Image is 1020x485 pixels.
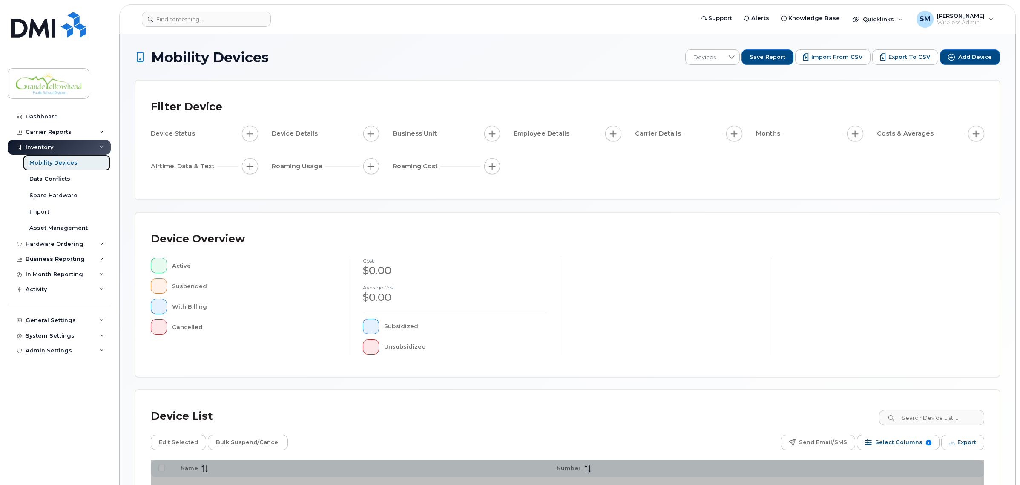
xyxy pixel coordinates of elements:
[384,319,547,334] div: Subsidized
[811,53,862,61] span: Import from CSV
[363,258,547,263] h4: cost
[635,129,684,138] span: Carrier Details
[877,129,936,138] span: Costs & Averages
[172,319,336,335] div: Cancelled
[795,49,871,65] button: Import from CSV
[363,263,547,278] div: $0.00
[151,50,269,65] span: Mobility Devices
[363,290,547,305] div: $0.00
[756,129,783,138] span: Months
[926,440,931,445] span: 3
[151,228,245,250] div: Device Overview
[686,50,724,65] span: Devices
[393,162,440,171] span: Roaming Cost
[741,49,793,65] button: Save Report
[879,410,984,425] input: Search Device List ...
[208,435,288,450] button: Bulk Suspend/Cancel
[958,53,992,61] span: Add Device
[272,129,320,138] span: Device Details
[151,162,217,171] span: Airtime, Data & Text
[172,258,336,273] div: Active
[363,285,547,290] h4: Average cost
[159,436,198,449] span: Edit Selected
[941,435,984,450] button: Export
[393,129,440,138] span: Business Unit
[857,435,940,450] button: Select Columns 3
[875,436,922,449] span: Select Columns
[172,299,336,314] div: With Billing
[216,436,280,449] span: Bulk Suspend/Cancel
[272,162,325,171] span: Roaming Usage
[799,436,847,449] span: Send Email/SMS
[888,53,930,61] span: Export to CSV
[151,405,213,427] div: Device List
[384,339,547,355] div: Unsubsidized
[872,49,938,65] button: Export to CSV
[151,96,222,118] div: Filter Device
[750,53,785,61] span: Save Report
[940,49,1000,65] button: Add Device
[151,435,206,450] button: Edit Selected
[781,435,855,450] button: Send Email/SMS
[172,278,336,294] div: Suspended
[957,436,976,449] span: Export
[514,129,572,138] span: Employee Details
[151,129,198,138] span: Device Status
